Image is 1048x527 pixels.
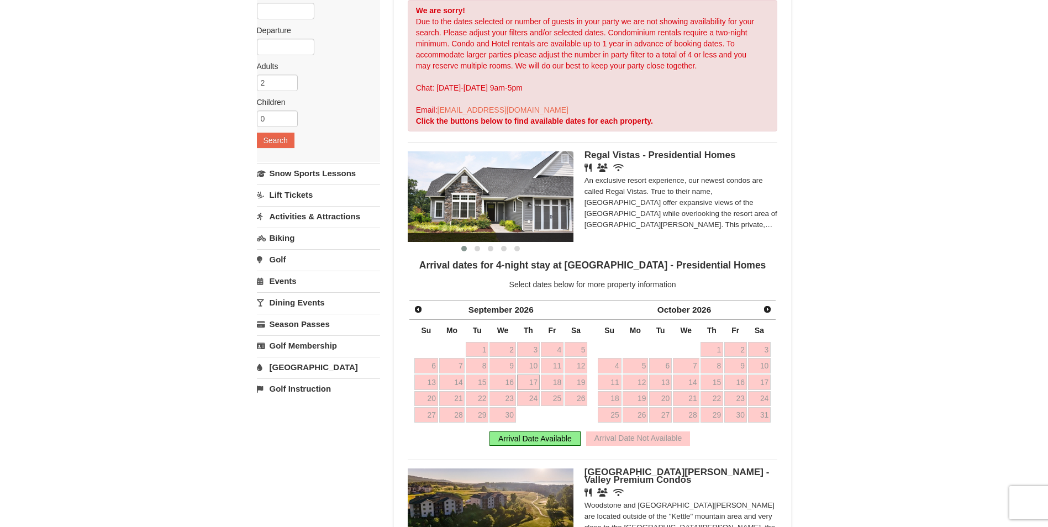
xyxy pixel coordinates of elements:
div: An exclusive resort experience, our newest condos are called Regal Vistas. True to their name, [G... [584,175,778,230]
a: 15 [701,375,723,390]
span: Sunday [604,326,614,335]
span: Wednesday [680,326,692,335]
a: Dining Events [257,292,380,313]
span: Friday [731,326,739,335]
a: 21 [673,391,699,407]
h4: Arrival dates for 4-night stay at [GEOGRAPHIC_DATA] - Presidential Homes [408,260,778,271]
a: 11 [598,375,622,390]
a: 16 [489,375,516,390]
a: 30 [724,407,747,423]
a: 3 [517,342,540,357]
span: September [468,305,513,314]
a: 23 [724,391,747,407]
label: Children [257,97,372,108]
a: 16 [724,375,747,390]
a: 22 [466,391,488,407]
span: Sunday [422,326,431,335]
a: Snow Sports Lessons [257,163,380,183]
a: 20 [649,391,672,407]
a: 14 [673,375,699,390]
a: 3 [748,342,771,357]
span: Monday [446,326,457,335]
a: Next [760,302,775,317]
a: 5 [565,342,587,357]
a: 28 [673,407,699,423]
span: 2026 [692,305,711,314]
a: 8 [466,358,488,373]
a: 9 [489,358,516,373]
a: 23 [489,391,516,407]
a: 24 [748,391,771,407]
a: 29 [466,407,488,423]
i: Wireless Internet (free) [613,488,624,497]
a: Biking [257,228,380,248]
a: 27 [649,407,672,423]
a: 2 [489,342,516,357]
label: Adults [257,61,372,72]
span: Tuesday [473,326,482,335]
a: 13 [414,375,438,390]
a: 9 [724,358,747,373]
label: Departure [257,25,372,36]
span: Thursday [707,326,717,335]
a: 17 [748,375,771,390]
a: 10 [748,358,771,373]
a: 21 [439,391,465,407]
a: 19 [623,391,649,407]
a: 4 [541,342,564,357]
a: Season Passes [257,314,380,334]
a: 17 [517,375,540,390]
a: Prev [410,302,426,317]
a: Events [257,271,380,291]
a: [GEOGRAPHIC_DATA] [257,357,380,377]
a: 18 [598,391,622,407]
a: 20 [414,391,438,407]
span: Friday [549,326,556,335]
a: 12 [565,358,587,373]
span: Saturday [755,326,764,335]
i: Banquet Facilities [597,488,608,497]
a: 22 [701,391,723,407]
div: Arrival Date Not Available [586,431,690,446]
a: 24 [517,391,540,407]
a: 15 [466,375,488,390]
strong: We are sorry! [416,6,465,15]
a: 7 [439,358,465,373]
a: 1 [701,342,723,357]
a: 4 [598,358,622,373]
span: Prev [414,305,423,314]
a: Activities & Attractions [257,206,380,226]
i: Wireless Internet (free) [613,164,624,172]
i: Banquet Facilities [597,164,608,172]
i: Restaurant [584,488,592,497]
a: 18 [541,375,564,390]
a: 11 [541,358,564,373]
a: 27 [414,407,438,423]
i: Restaurant [584,164,592,172]
span: October [657,305,690,314]
a: 25 [541,391,564,407]
a: 7 [673,358,699,373]
a: 12 [623,375,649,390]
a: 2 [724,342,747,357]
a: Golf Instruction [257,378,380,399]
a: 26 [623,407,649,423]
a: 29 [701,407,723,423]
a: 31 [748,407,771,423]
a: 30 [489,407,516,423]
div: Arrival Date Available [489,431,581,446]
span: Tuesday [656,326,665,335]
a: Golf [257,249,380,270]
a: 8 [701,358,723,373]
span: Regal Vistas - Presidential Homes [584,150,736,160]
a: 6 [649,358,672,373]
span: Wednesday [497,326,509,335]
a: 6 [414,358,438,373]
span: Thursday [524,326,533,335]
span: Select dates below for more property information [509,280,676,289]
span: 2026 [514,305,533,314]
a: 1 [466,342,488,357]
button: Search [257,133,294,148]
span: Monday [630,326,641,335]
span: [GEOGRAPHIC_DATA][PERSON_NAME] - Valley Premium Condos [584,467,770,485]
